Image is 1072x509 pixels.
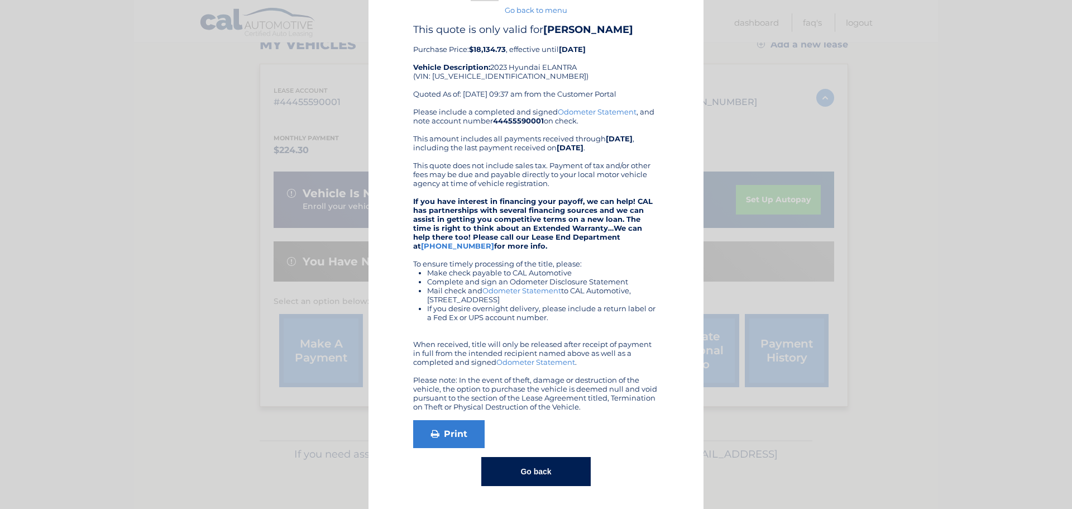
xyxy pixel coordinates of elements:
[427,277,659,286] li: Complete and sign an Odometer Disclosure Statement
[427,268,659,277] li: Make check payable to CAL Automotive
[606,134,633,143] b: [DATE]
[482,286,561,295] a: Odometer Statement
[558,107,636,116] a: Odometer Statement
[557,143,583,152] b: [DATE]
[413,107,659,411] div: Please include a completed and signed , and note account number on check. This amount includes al...
[427,286,659,304] li: Mail check and to CAL Automotive, [STREET_ADDRESS]
[413,23,659,107] div: Purchase Price: , effective until 2023 Hyundai ELANTRA (VIN: [US_VEHICLE_IDENTIFICATION_NUMBER]) ...
[496,358,575,367] a: Odometer Statement
[559,45,586,54] b: [DATE]
[413,197,653,250] strong: If you have interest in financing your payoff, we can help! CAL has partnerships with several fin...
[421,241,494,250] a: [PHONE_NUMBER]
[481,457,590,486] button: Go back
[505,6,567,15] a: Go back to menu
[469,45,506,54] b: $18,134.73
[543,23,633,36] b: [PERSON_NAME]
[427,304,659,322] li: If you desire overnight delivery, please include a return label or a Fed Ex or UPS account number.
[413,63,490,72] strong: Vehicle Description:
[493,116,544,125] b: 44455590001
[413,420,485,448] a: Print
[413,23,659,36] h4: This quote is only valid for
